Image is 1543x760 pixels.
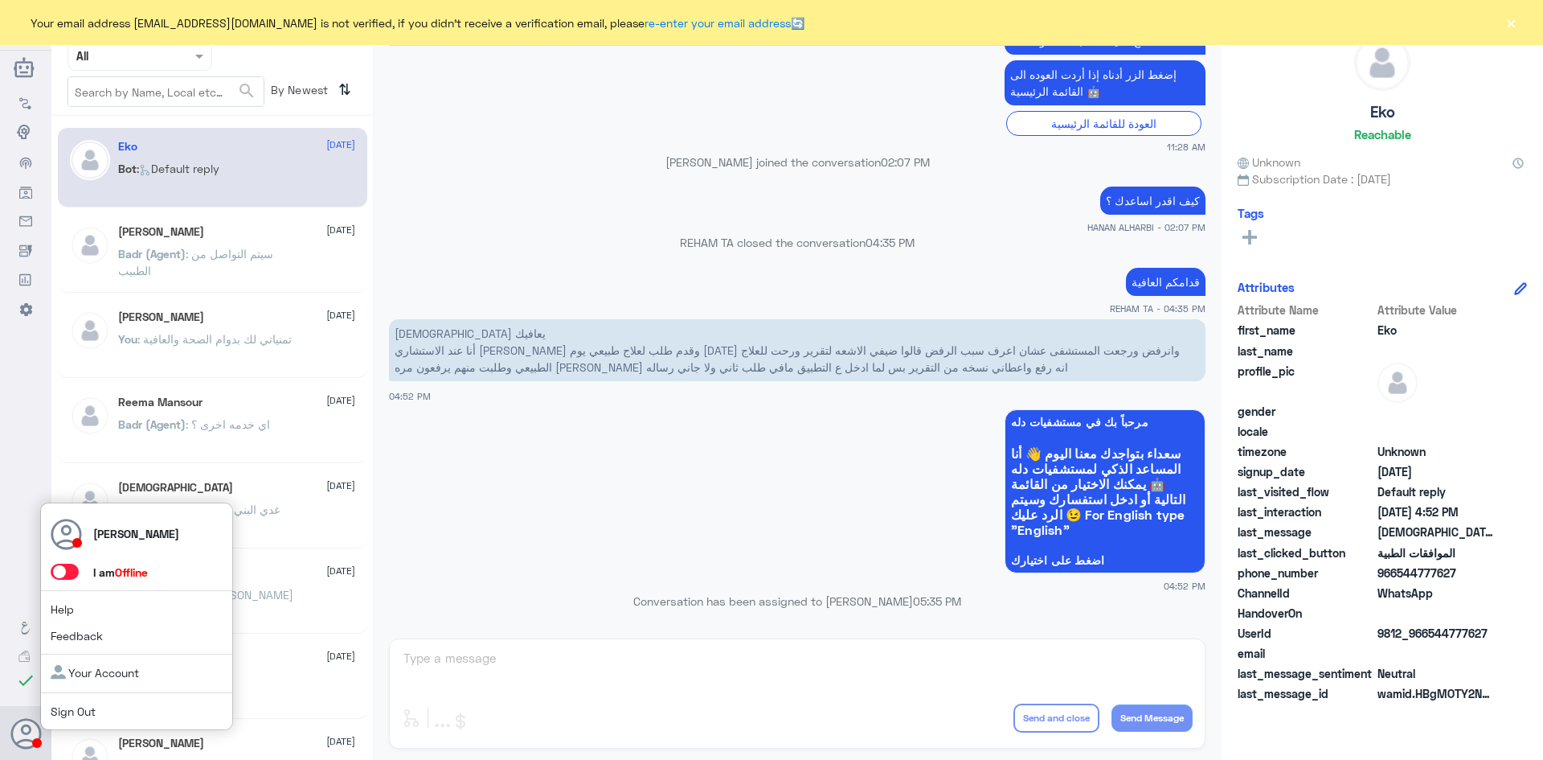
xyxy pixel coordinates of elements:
[326,138,355,152] span: [DATE]
[645,16,791,30] a: re-enter your email address
[1238,585,1374,602] span: ChannelId
[1377,625,1494,642] span: 9812_966544777627
[1005,60,1205,105] p: 6/8/2025, 11:28 AM
[1167,140,1205,154] span: 11:28 AM
[93,525,179,542] p: [PERSON_NAME]
[51,629,103,643] a: Feedback
[118,140,137,154] h5: Eko
[326,564,355,578] span: [DATE]
[118,225,204,239] h5: Anas
[1238,524,1374,540] span: last_message
[1377,302,1494,318] span: Attribute Value
[51,666,139,680] a: Your Account
[1238,665,1374,682] span: last_message_sentiment
[1238,206,1264,220] h6: Tags
[118,481,233,495] h5: سبحان الله
[326,308,355,322] span: [DATE]
[118,162,137,175] span: Bot
[1006,111,1201,136] div: العودة للقائمة الرئيسية
[1377,322,1494,339] span: Eko
[70,396,110,436] img: defaultAdmin.png
[881,155,930,169] span: 02:07 PM
[389,234,1205,251] p: REHAM TA closed the conversation
[326,649,355,663] span: [DATE]
[1377,503,1494,520] span: 2025-08-06T13:52:03.523Z
[1354,127,1411,142] h6: Reachable
[1011,416,1199,429] span: مرحباً بك في مستشفيات دله
[137,332,292,346] span: : تمنياتي لك بدوام الصحة والعافية
[137,162,219,175] span: : Default reply
[1377,605,1494,622] span: null
[115,565,148,579] span: Offline
[389,593,1205,610] p: Conversation has been assigned to [PERSON_NAME]
[1111,705,1193,732] button: Send Message
[1238,625,1374,642] span: UserId
[1377,565,1494,581] span: 966544777627
[51,705,96,718] a: Sign Out
[1238,685,1374,702] span: last_message_id
[1110,302,1205,315] span: REHAM TA - 04:35 PM
[389,319,1205,381] p: 6/8/2025, 4:52 PM
[1355,35,1410,90] img: defaultAdmin.png
[1370,103,1395,121] h5: Eko
[1238,322,1374,339] span: first_name
[118,396,203,409] h5: Reema Mansour
[1377,665,1494,682] span: 0
[1238,565,1374,581] span: phone_number
[51,602,74,616] a: Help
[118,247,186,261] span: Badr (Agent)
[1377,443,1494,460] span: Unknown
[1013,704,1099,733] button: Send and close
[1011,446,1199,537] span: سعداء بتواجدك معنا اليوم 👋 أنا المساعد الذكي لمستشفيات دله 🤖 يمكنك الاختيار من القائمة التالية أو...
[237,81,256,101] span: search
[70,225,110,265] img: defaultAdmin.png
[1238,280,1295,294] h6: Attributes
[1238,544,1374,561] span: last_clicked_button
[1164,579,1205,593] span: 04:52 PM
[1238,343,1374,359] span: last_name
[264,76,332,109] span: By Newest
[1238,154,1300,170] span: Unknown
[1238,503,1374,520] span: last_interaction
[1377,585,1494,602] span: 2
[118,737,204,750] h5: ابو سلمان
[389,391,431,401] span: 04:52 PM
[1238,645,1374,662] span: email
[913,594,961,608] span: 05:35 PM
[389,154,1205,170] p: [PERSON_NAME] joined the conversation
[1238,605,1374,622] span: HandoverOn
[70,310,110,351] img: defaultAdmin.png
[237,78,256,105] button: search
[1087,220,1205,234] span: HANAN ALHARBI - 02:07 PM
[1238,463,1374,480] span: signup_date
[1238,483,1374,500] span: last_visited_flow
[1377,423,1494,440] span: null
[118,332,137,346] span: You
[1238,423,1374,440] span: locale
[338,76,351,103] i: ⇅
[1238,443,1374,460] span: timezone
[326,393,355,408] span: [DATE]
[186,417,270,431] span: : اي خدمه اخرى ؟
[326,479,355,493] span: [DATE]
[1238,302,1374,318] span: Attribute Name
[10,718,41,749] button: Avatar
[1377,524,1494,540] span: الله يعافيك أنا عند الاستشاري أحند الزبيدي وقدم طلب لعلاج طبيعي يوم الاحد وانرفض ورجعت المستشفى ع...
[70,140,110,180] img: defaultAdmin.png
[16,671,35,690] i: check
[1377,685,1494,702] span: wamid.HBgMOTY2NTQ0Nzc3NjI3FQIAEhgUM0E0RTQ3RjAyNENDRkE5NUI2N0EA
[326,734,355,749] span: [DATE]
[1377,403,1494,420] span: null
[1377,544,1494,561] span: الموافقات الطبية
[70,481,110,521] img: defaultAdmin.png
[1377,645,1494,662] span: null
[118,310,204,324] h5: Mohammed ALRASHED
[1126,268,1205,296] p: 6/8/2025, 4:35 PM
[1238,403,1374,420] span: gender
[118,417,186,431] span: Badr (Agent)
[866,236,915,249] span: 04:35 PM
[326,223,355,237] span: [DATE]
[1011,554,1199,567] span: اضغط على اختيارك
[68,77,264,106] input: Search by Name, Local etc…
[1503,14,1519,31] button: ×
